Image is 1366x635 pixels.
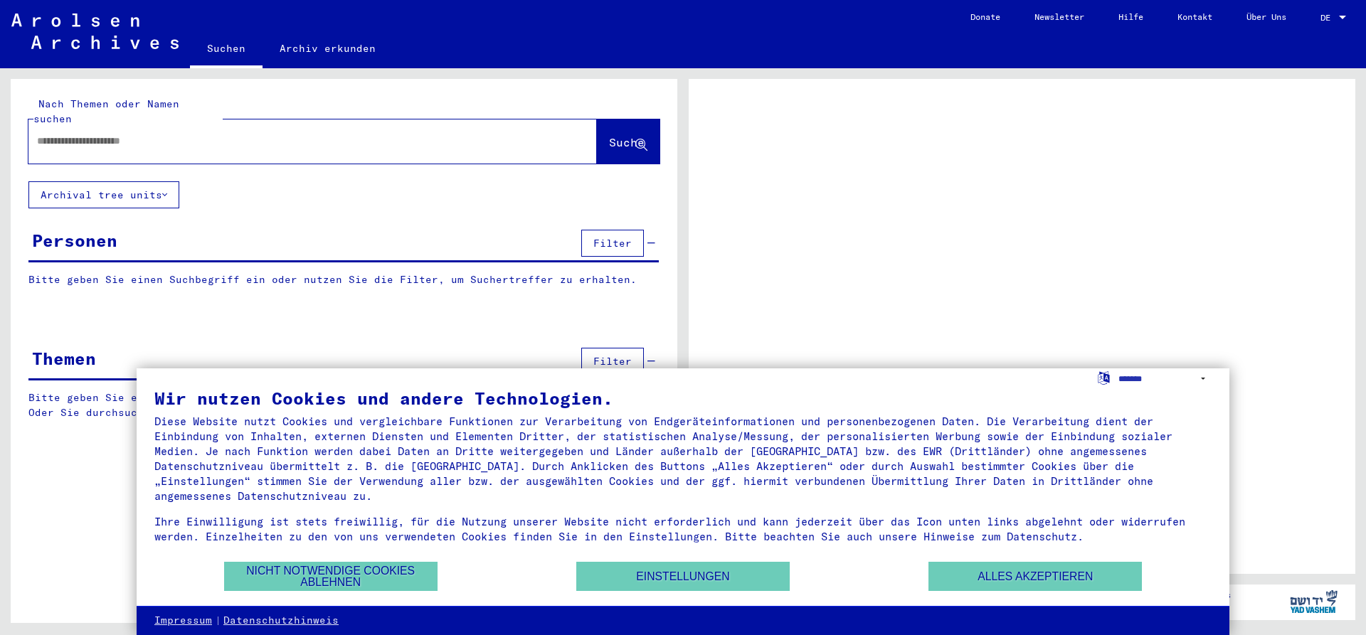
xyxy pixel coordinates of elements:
[1320,13,1336,23] span: DE
[28,272,659,287] p: Bitte geben Sie einen Suchbegriff ein oder nutzen Sie die Filter, um Suchertreffer zu erhalten.
[1096,370,1111,384] label: Sprache auswählen
[223,614,339,628] a: Datenschutzhinweis
[154,514,1212,544] div: Ihre Einwilligung ist stets freiwillig, für die Nutzung unserer Website nicht erforderlich und ka...
[581,230,644,257] button: Filter
[28,181,179,208] button: Archival tree units
[1118,368,1212,389] select: Sprache auswählen
[609,135,645,149] span: Suche
[154,414,1212,503] div: Diese Website nutzt Cookies und vergleichbare Funktionen zur Verarbeitung von Endgeräteinformatio...
[190,31,263,68] a: Suchen
[928,562,1142,591] button: Alles akzeptieren
[581,348,644,375] button: Filter
[32,346,96,371] div: Themen
[593,355,632,368] span: Filter
[32,228,117,253] div: Personen
[224,562,438,591] button: Nicht notwendige Cookies ablehnen
[576,562,790,591] button: Einstellungen
[263,31,393,65] a: Archiv erkunden
[597,119,660,164] button: Suche
[33,97,179,125] mat-label: Nach Themen oder Namen suchen
[154,614,212,628] a: Impressum
[28,390,660,420] p: Bitte geben Sie einen Suchbegriff ein oder nutzen Sie die Filter, um Suchertreffer zu erhalten. O...
[11,14,179,49] img: Arolsen_neg.svg
[593,237,632,250] span: Filter
[154,390,1212,407] div: Wir nutzen Cookies und andere Technologien.
[1287,584,1340,619] img: yv_logo.png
